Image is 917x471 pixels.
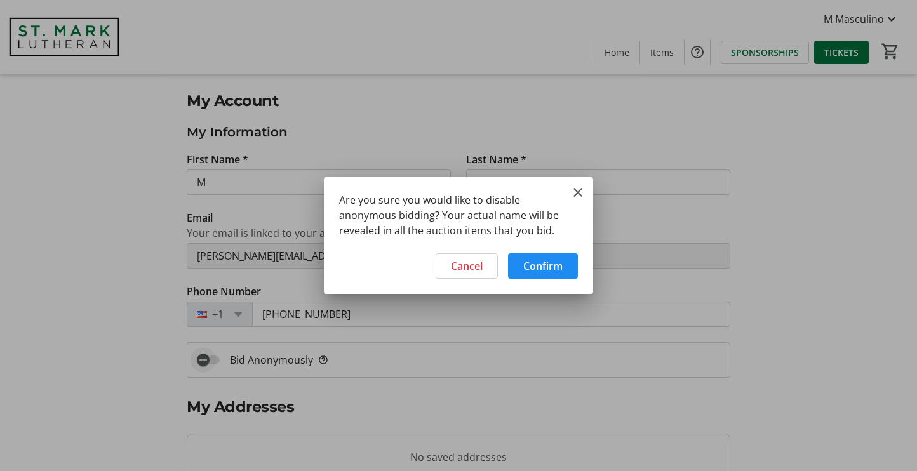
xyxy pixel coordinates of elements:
[570,185,586,200] button: Close
[339,192,578,238] div: Are you sure you would like to disable anonymous bidding? Your actual name will be revealed in al...
[451,258,483,274] span: Cancel
[508,253,578,279] button: Confirm
[523,258,563,274] span: Confirm
[436,253,498,279] button: Cancel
